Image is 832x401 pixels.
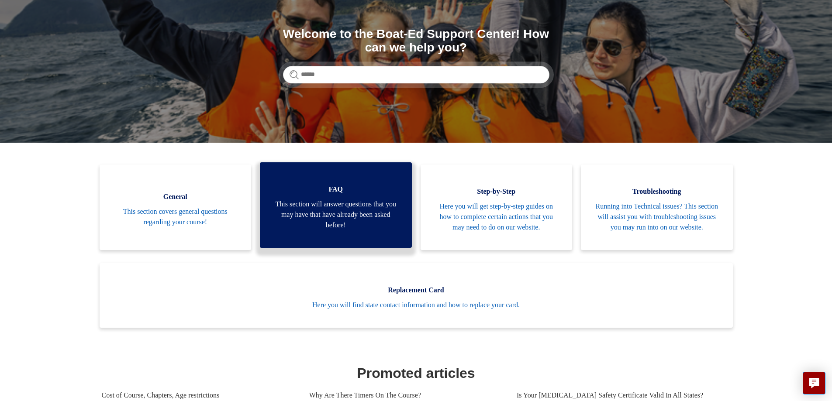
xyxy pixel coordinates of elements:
a: FAQ This section will answer questions that you may have that have already been asked before! [260,162,412,248]
span: Replacement Card [113,285,720,295]
span: This section covers general questions regarding your course! [113,206,238,227]
button: Live chat [803,372,825,394]
h1: Promoted articles [102,363,731,384]
span: Running into Technical issues? This section will assist you with troubleshooting issues you may r... [594,201,720,233]
input: Search [283,66,549,83]
a: General This section covers general questions regarding your course! [100,165,252,250]
span: Step-by-Step [434,186,559,197]
span: Here you will get step-by-step guides on how to complete certain actions that you may need to do ... [434,201,559,233]
span: FAQ [273,184,399,195]
a: Replacement Card Here you will find state contact information and how to replace your card. [100,263,733,328]
span: Troubleshooting [594,186,720,197]
span: This section will answer questions that you may have that have already been asked before! [273,199,399,230]
h1: Welcome to the Boat-Ed Support Center! How can we help you? [283,27,549,55]
a: Step-by-Step Here you will get step-by-step guides on how to complete certain actions that you ma... [421,165,573,250]
a: Troubleshooting Running into Technical issues? This section will assist you with troubleshooting ... [581,165,733,250]
span: General [113,192,238,202]
span: Here you will find state contact information and how to replace your card. [113,300,720,310]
